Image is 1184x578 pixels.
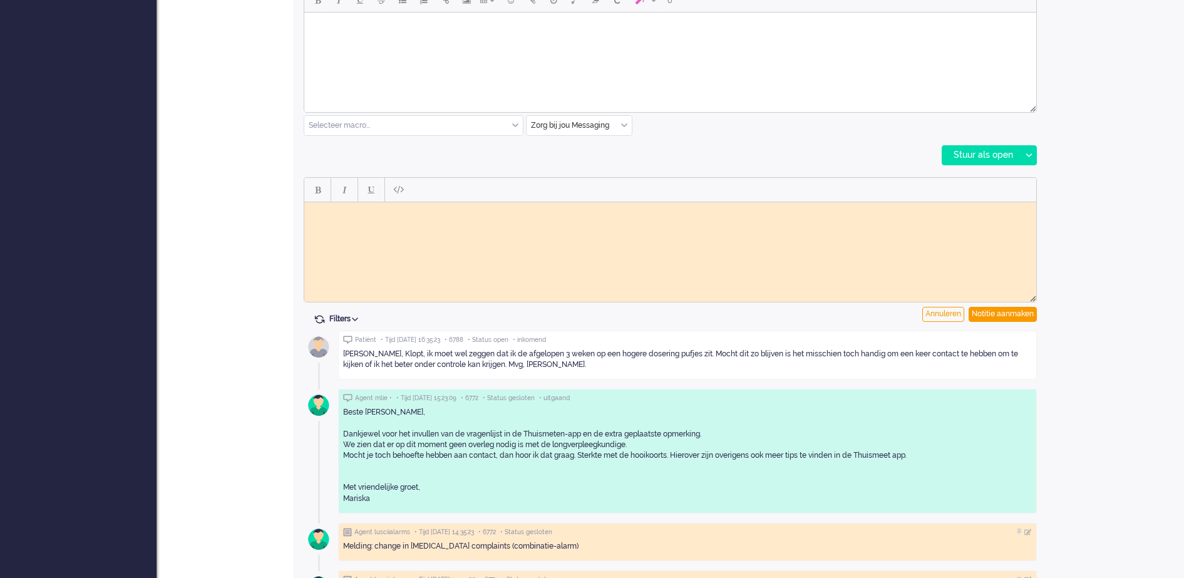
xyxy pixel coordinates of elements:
button: Paste plain text [388,179,409,200]
div: [PERSON_NAME], Klopt, ik moet wel zeggen dat ik de afgelopen 3 weken op een hogere dosering pufje... [343,349,1032,370]
img: avatar [303,331,334,363]
div: Annuleren [922,307,964,322]
button: Bold [307,179,328,200]
span: Agent mlie • [355,394,392,403]
span: • Status gesloten [500,528,552,537]
span: • 6788 [445,336,463,344]
div: Melding: change in [MEDICAL_DATA] complaints (combinatie-alarm) [343,541,1032,552]
span: Patiënt [355,336,376,344]
div: Stuur als open [942,146,1021,165]
span: Filters [329,314,363,323]
span: • Tijd [DATE] 15:23:09 [396,394,456,403]
span: Agent lusciialarms [354,528,410,537]
span: • Status gesloten [483,394,535,403]
img: avatar [303,524,334,555]
div: Resize [1026,101,1036,112]
img: ic_note_grey.svg [343,528,352,537]
span: • uitgaand [539,394,570,403]
span: • 6772 [461,394,478,403]
div: Beste [PERSON_NAME], Dankjewel voor het invullen van de vragenlijst in de Thuismeten-app en de ex... [343,407,1032,503]
span: • inkomend [513,336,546,344]
span: • Tijd [DATE] 14:35:23 [414,528,474,537]
button: Italic [334,179,355,200]
span: • 6772 [478,528,496,537]
img: avatar [303,390,334,421]
img: ic_chat_grey.svg [343,336,353,344]
iframe: Rich Text Area [304,13,1036,101]
div: Notitie aanmaken [969,307,1037,322]
img: ic_chat_grey.svg [343,394,353,402]
span: • Tijd [DATE] 16:35:23 [381,336,440,344]
button: Underline [361,179,382,200]
span: • Status open [468,336,508,344]
div: Resize [1026,291,1036,302]
iframe: Rich Text Area [304,202,1036,291]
